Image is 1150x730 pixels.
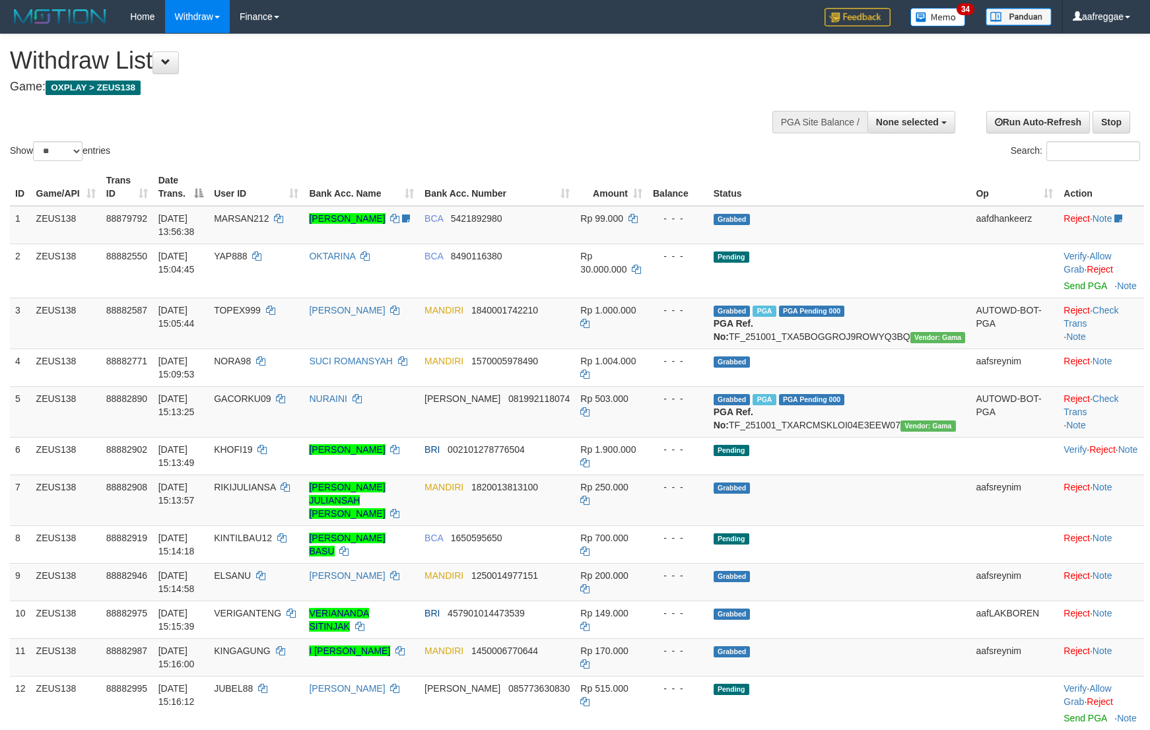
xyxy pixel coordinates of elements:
div: - - - [653,304,703,317]
a: Verify [1064,444,1087,455]
th: Op: activate to sort column ascending [970,168,1058,206]
a: Run Auto-Refresh [986,111,1090,133]
a: Send PGA [1064,713,1106,723]
td: 9 [10,563,31,601]
span: Marked by aafanarl [753,394,776,405]
a: Reject [1087,696,1113,707]
span: Grabbed [714,306,751,317]
a: Check Trans [1064,393,1118,417]
a: Verify [1064,251,1087,261]
span: Pending [714,445,749,456]
div: - - - [653,249,703,263]
span: TOPEX999 [214,305,261,315]
th: Amount: activate to sort column ascending [575,168,648,206]
span: Rp 1.000.000 [580,305,636,315]
span: Pending [714,251,749,263]
td: 10 [10,601,31,638]
th: Game/API: activate to sort column ascending [31,168,101,206]
td: ZEUS138 [31,601,101,638]
a: VERIANANDA SITINJAK [309,608,369,632]
span: OXPLAY > ZEUS138 [46,81,141,95]
th: Status [708,168,971,206]
span: Vendor URL: https://trx31.1velocity.biz [910,332,966,343]
span: [DATE] 15:14:58 [158,570,195,594]
input: Search: [1046,141,1140,161]
th: User ID: activate to sort column ascending [209,168,304,206]
td: · [1058,563,1144,601]
td: · · [1058,298,1144,348]
a: Allow Grab [1064,683,1111,707]
td: 2 [10,244,31,298]
span: Pending [714,533,749,545]
a: Reject [1064,533,1090,543]
span: Rp 250.000 [580,482,628,492]
span: [DATE] 15:13:25 [158,393,195,417]
th: Action [1058,168,1144,206]
span: Rp 170.000 [580,646,628,656]
div: - - - [653,212,703,225]
a: Send PGA [1064,281,1106,291]
div: - - - [653,682,703,695]
span: 88882902 [106,444,147,455]
div: - - - [653,531,703,545]
a: [PERSON_NAME] [309,444,385,455]
span: KHOFI19 [214,444,252,455]
a: Reject [1064,570,1090,581]
span: None selected [876,117,939,127]
td: ZEUS138 [31,298,101,348]
span: Rp 30.000.000 [580,251,626,275]
td: aafsreynim [970,638,1058,676]
td: AUTOWD-BOT-PGA [970,298,1058,348]
a: Note [1118,444,1138,455]
span: Grabbed [714,609,751,620]
td: 5 [10,386,31,437]
th: ID [10,168,31,206]
th: Bank Acc. Number: activate to sort column ascending [419,168,575,206]
a: [PERSON_NAME] BASU [309,533,385,556]
span: 88882946 [106,570,147,581]
span: Copy 002101278776504 to clipboard [448,444,525,455]
span: Vendor URL: https://trx31.1velocity.biz [900,420,956,432]
span: MANDIRI [424,356,463,366]
div: - - - [653,481,703,494]
span: [DATE] 15:15:39 [158,608,195,632]
span: Pending [714,684,749,695]
span: [DATE] 15:13:57 [158,482,195,506]
td: aafdhankeerz [970,206,1058,244]
span: KINTILBAU12 [214,533,272,543]
td: ZEUS138 [31,563,101,601]
label: Show entries [10,141,110,161]
td: 4 [10,348,31,386]
span: NORA98 [214,356,251,366]
div: - - - [653,644,703,657]
span: MANDIRI [424,646,463,656]
td: · [1058,475,1144,525]
td: aafsreynim [970,348,1058,386]
span: VERIGANTENG [214,608,281,618]
td: aafsreynim [970,475,1058,525]
img: Feedback.jpg [825,8,891,26]
a: Note [1117,281,1137,291]
a: [PERSON_NAME] JULIANSAH [PERSON_NAME] [309,482,385,519]
a: I [PERSON_NAME] [309,646,390,656]
span: BCA [424,213,443,224]
span: Grabbed [714,571,751,582]
td: · [1058,601,1144,638]
img: MOTION_logo.png [10,7,110,26]
span: JUBEL88 [214,683,253,694]
td: aafsreynim [970,563,1058,601]
span: Grabbed [714,482,751,494]
div: PGA Site Balance / [772,111,867,133]
td: 1 [10,206,31,244]
span: Copy 457901014473539 to clipboard [448,608,525,618]
td: · [1058,348,1144,386]
span: Grabbed [714,356,751,368]
td: ZEUS138 [31,348,101,386]
span: BCA [424,533,443,543]
a: [PERSON_NAME] [309,305,385,315]
a: Check Trans [1064,305,1118,329]
b: PGA Ref. No: [714,318,753,342]
a: Reject [1064,646,1090,656]
img: Button%20Memo.svg [910,8,966,26]
a: Allow Grab [1064,251,1111,275]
